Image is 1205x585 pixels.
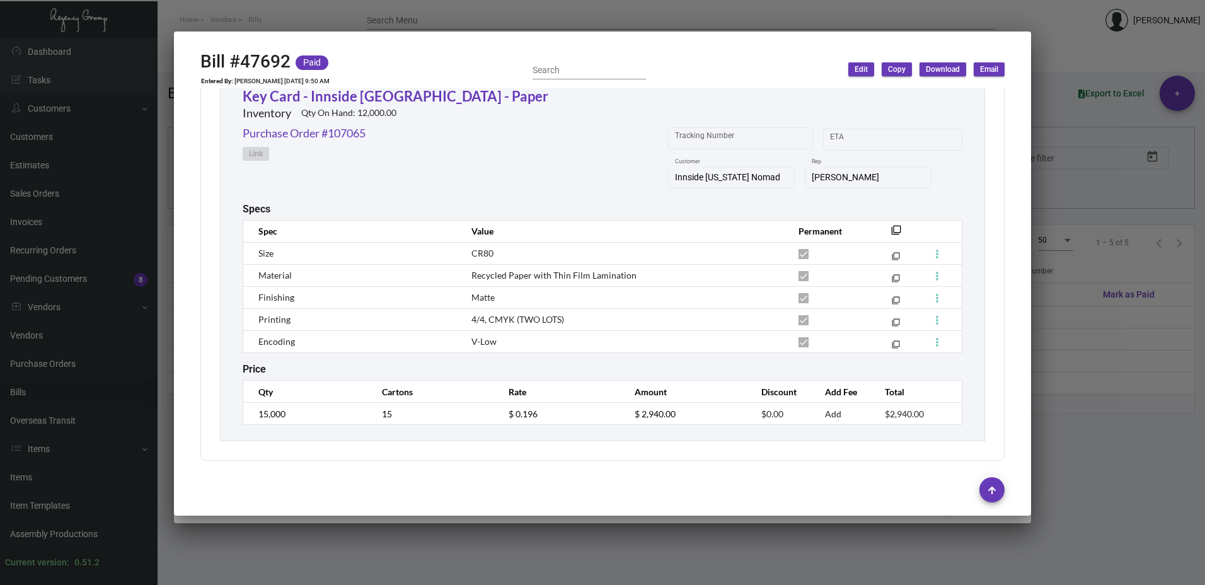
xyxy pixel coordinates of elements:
[258,336,295,347] span: Encoding
[459,220,786,242] th: Value
[892,299,900,307] mat-icon: filter_none
[249,149,263,159] span: Link
[825,408,841,419] span: Add
[243,220,459,242] th: Spec
[243,203,270,215] h2: Specs
[243,381,370,403] th: Qty
[855,64,868,75] span: Edit
[74,556,100,569] div: 0.51.2
[749,381,813,403] th: Discount
[471,314,564,325] span: 4/4, CMYK (TWO LOTS)
[471,336,497,347] span: V-Low
[258,314,291,325] span: Printing
[258,270,292,281] span: Material
[243,125,366,142] a: Purchase Order #107065
[892,321,900,329] mat-icon: filter_none
[258,292,294,303] span: Finishing
[234,78,330,85] td: [PERSON_NAME] [DATE] 9:50 AM
[496,381,623,403] th: Rate
[848,62,874,76] button: Edit
[243,88,548,105] a: Key Card - Innside [GEOGRAPHIC_DATA] - Paper
[891,229,901,239] mat-icon: filter_none
[830,134,869,144] input: Start date
[200,78,234,85] td: Entered By:
[980,64,998,75] span: Email
[296,55,328,70] mat-chip: Paid
[880,134,940,144] input: End date
[920,62,966,76] button: Download
[882,62,912,76] button: Copy
[888,64,906,75] span: Copy
[471,292,495,303] span: Matte
[892,255,900,263] mat-icon: filter_none
[471,248,493,258] span: CR80
[471,270,637,281] span: Recycled Paper with Thin Film Lamination
[369,381,496,403] th: Cartons
[892,277,900,285] mat-icon: filter_none
[786,220,872,242] th: Permanent
[5,556,69,569] div: Current version:
[812,381,872,403] th: Add Fee
[892,343,900,351] mat-icon: filter_none
[243,147,269,161] button: Link
[761,408,783,419] span: $0.00
[872,381,962,403] th: Total
[301,108,396,119] h2: Qty On Hand: 12,000.00
[885,408,924,419] span: $2,940.00
[243,107,291,120] h2: Inventory
[926,64,960,75] span: Download
[974,62,1005,76] button: Email
[258,248,274,258] span: Size
[200,51,291,72] h2: Bill #47692
[622,381,749,403] th: Amount
[243,363,266,375] h2: Price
